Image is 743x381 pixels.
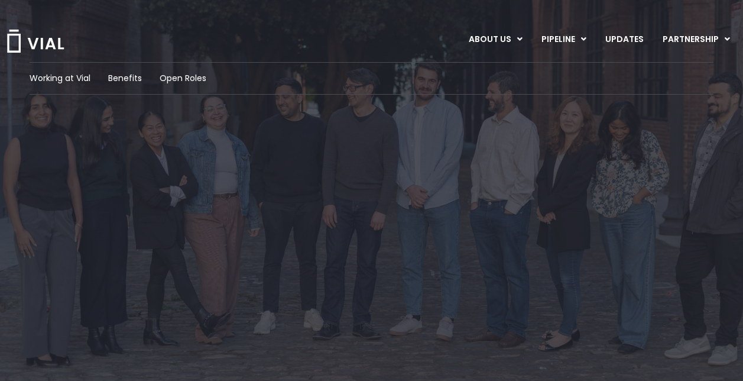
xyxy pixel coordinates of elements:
[6,30,65,53] img: Vial Logo
[532,30,595,50] a: PIPELINEMenu Toggle
[160,72,206,85] a: Open Roles
[108,72,142,85] a: Benefits
[30,72,90,85] a: Working at Vial
[596,30,653,50] a: UPDATES
[459,30,531,50] a: ABOUT USMenu Toggle
[653,30,739,50] a: PARTNERSHIPMenu Toggle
